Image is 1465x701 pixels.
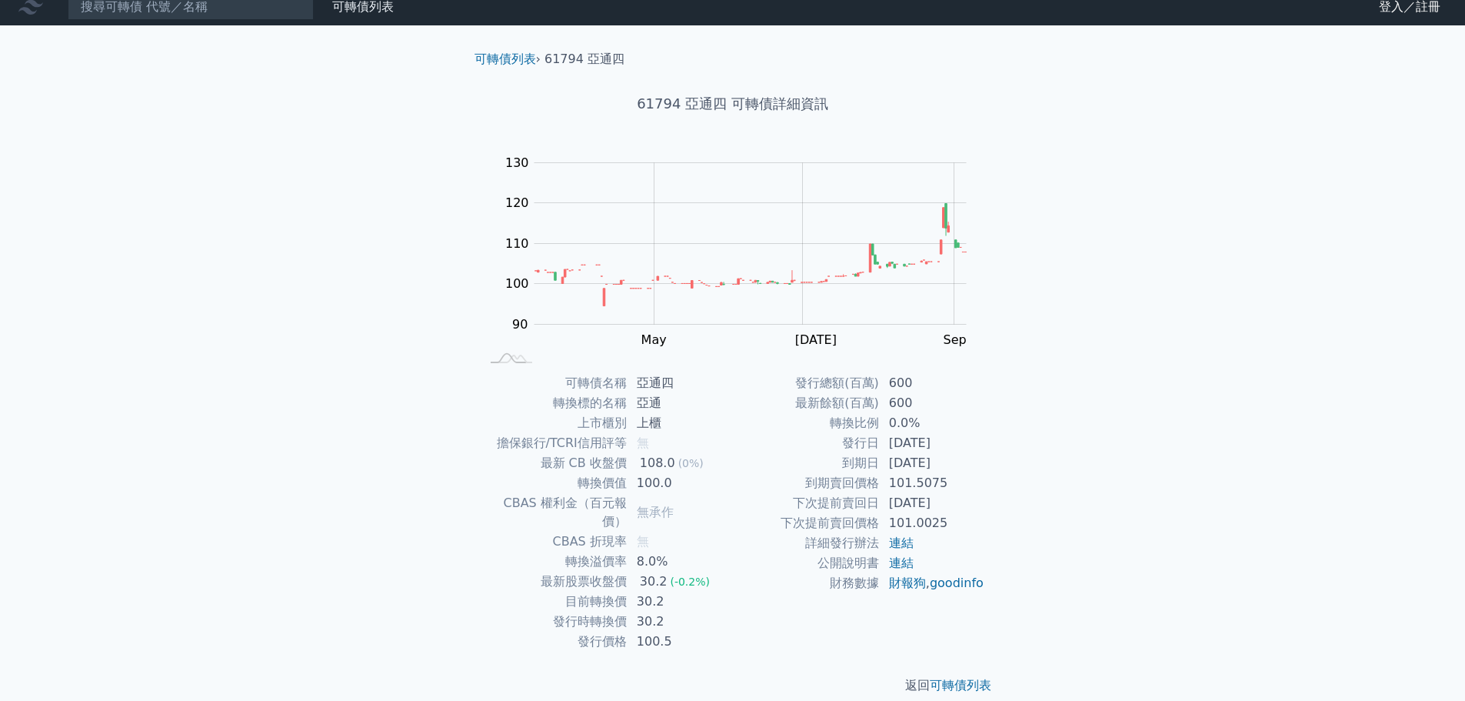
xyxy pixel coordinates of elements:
li: 61794 亞通四 [544,50,624,68]
td: 發行價格 [481,632,628,652]
td: [DATE] [880,453,985,473]
td: 發行時轉換價 [481,612,628,632]
span: (0%) [678,457,704,469]
li: › [474,50,541,68]
td: 101.0025 [880,513,985,533]
tspan: 100 [505,276,529,291]
td: 目前轉換價 [481,592,628,612]
td: 到期賣回價格 [733,473,880,493]
td: 亞通四 [628,373,733,393]
tspan: 110 [505,236,529,251]
td: 亞通 [628,393,733,413]
div: 108.0 [637,454,678,472]
td: 轉換溢價率 [481,552,628,572]
td: 600 [880,373,985,393]
tspan: Sep [944,332,967,347]
span: (-0.2%) [670,576,710,588]
td: 30.2 [628,592,733,612]
td: 600 [880,393,985,413]
td: [DATE] [880,433,985,453]
td: 轉換價值 [481,473,628,493]
td: [DATE] [880,493,985,513]
td: 8.0% [628,552,733,572]
a: 連結 [889,536,914,550]
tspan: May [641,332,667,347]
td: 最新 CB 收盤價 [481,453,628,473]
td: 下次提前賣回價格 [733,513,880,533]
td: 擔保銀行/TCRI信用評等 [481,433,628,453]
td: 發行日 [733,433,880,453]
td: CBAS 權利金（百元報價） [481,493,628,532]
td: 詳細發行辦法 [733,533,880,553]
td: 發行總額(百萬) [733,373,880,393]
td: 101.5075 [880,473,985,493]
td: 到期日 [733,453,880,473]
h1: 61794 亞通四 可轉債詳細資訊 [462,93,1004,115]
td: 轉換比例 [733,413,880,433]
span: 無 [637,436,649,450]
td: 最新餘額(百萬) [733,393,880,413]
span: 無 [637,534,649,549]
td: 上市櫃別 [481,413,628,433]
a: 可轉債列表 [474,52,536,66]
span: 無承作 [637,505,674,519]
td: 0.0% [880,413,985,433]
tspan: 120 [505,195,529,210]
p: 返回 [462,676,1004,695]
td: 可轉債名稱 [481,373,628,393]
tspan: [DATE] [795,332,837,347]
td: 100.5 [628,632,733,652]
td: 下次提前賣回日 [733,493,880,513]
g: Chart [498,155,990,379]
a: 財報狗 [889,576,926,590]
a: 連結 [889,556,914,570]
tspan: 130 [505,155,529,170]
td: 最新股票收盤價 [481,572,628,592]
tspan: 90 [512,317,528,332]
td: , [880,573,985,593]
div: 30.2 [637,572,671,591]
td: 轉換標的名稱 [481,393,628,413]
a: goodinfo [930,576,984,590]
td: 公開說明書 [733,553,880,573]
td: 上櫃 [628,413,733,433]
a: 可轉債列表 [930,678,991,693]
td: 30.2 [628,612,733,632]
td: CBAS 折現率 [481,532,628,552]
td: 財務數據 [733,573,880,593]
td: 100.0 [628,473,733,493]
